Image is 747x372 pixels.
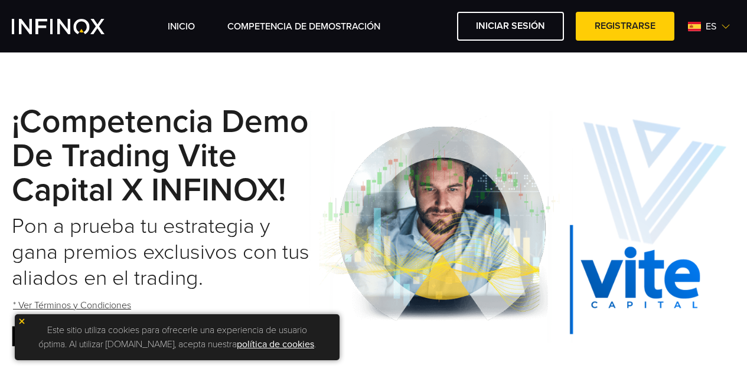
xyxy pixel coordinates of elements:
a: política de cookies [237,338,314,350]
a: * Ver Términos y Condiciones [12,291,132,320]
a: Competencia de Demostración [227,19,380,34]
a: INICIO [168,19,195,34]
p: Este sitio utiliza cookies para ofrecerle una experiencia de usuario óptima. Al utilizar [DOMAIN_... [21,320,334,354]
h2: Pon a prueba tu estrategia y gana premios exclusivos con tus aliados en el trading. [12,213,309,291]
strong: ¡Competencia Demo de Trading Vite Capital x INFINOX! [12,103,309,210]
a: Iniciar sesión [457,12,564,41]
a: Registrarse [576,12,674,41]
img: yellow close icon [18,317,26,325]
a: INFINOX Vite [12,19,132,34]
span: es [701,19,721,34]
